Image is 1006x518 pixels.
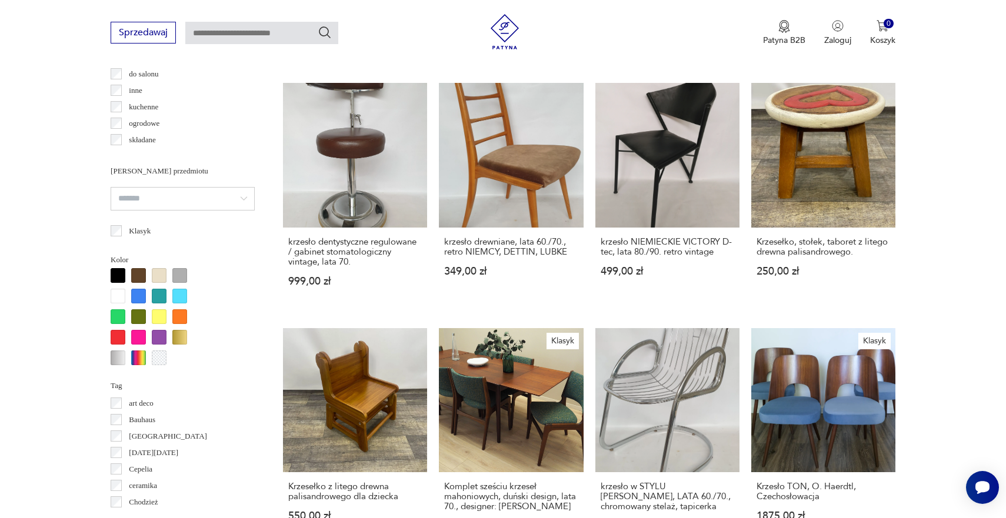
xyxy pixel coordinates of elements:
[111,253,255,266] p: Kolor
[129,446,178,459] p: [DATE][DATE]
[870,20,895,46] button: 0Koszyk
[288,482,422,502] h3: Krzesełko z litego drewna palisandrowego dla dziecka
[129,225,151,238] p: Klasyk
[129,496,158,509] p: Chodzież
[129,101,158,113] p: kuchenne
[824,35,851,46] p: Zaloguj
[129,117,159,130] p: ogrodowe
[601,482,734,512] h3: krzesło w STYLU [PERSON_NAME], LATA 60./70., chromowany stelaż, tapicerka
[129,150,150,163] p: taboret
[129,133,155,146] p: składane
[129,479,157,492] p: ceramika
[129,430,207,443] p: [GEOGRAPHIC_DATA]
[601,266,734,276] p: 499,00 zł
[757,266,890,276] p: 250,00 zł
[757,482,890,502] h3: Krzesło TON, O. Haerdtl, Czechosłowacja
[832,20,844,32] img: Ikonka użytkownika
[444,237,578,257] h3: krzesło drewniane, lata 60./70., retro NIEMCY, DETTIN, LUBKE
[444,482,578,512] h3: Komplet sześciu krzeseł mahoniowych, duński design, lata 70., designer: [PERSON_NAME]
[318,25,332,39] button: Szukaj
[111,29,176,38] a: Sprzedawaj
[870,35,895,46] p: Koszyk
[288,237,422,267] h3: krzesło dentystyczne regulowane / gabinet stomatologiczny vintage, lata 70.
[129,413,155,426] p: Bauhaus
[111,165,255,178] p: [PERSON_NAME] przedmiotu
[778,20,790,33] img: Ikona medalu
[763,35,805,46] p: Patyna B2B
[111,379,255,392] p: Tag
[595,83,739,309] a: krzesło NIEMIECKIE VICTORY D-tec, lata 80./90. retro vintagekrzesło NIEMIECKIE VICTORY D-tec, lat...
[487,14,522,49] img: Patyna - sklep z meblami i dekoracjami vintage
[111,22,176,44] button: Sprzedawaj
[877,20,888,32] img: Ikona koszyka
[601,237,734,257] h3: krzesło NIEMIECKIE VICTORY D-tec, lata 80./90. retro vintage
[439,83,583,309] a: krzesło drewniane, lata 60./70., retro NIEMCY, DETTIN, LUBKEkrzesło drewniane, lata 60./70., retr...
[129,68,158,81] p: do salonu
[129,463,152,476] p: Cepelia
[757,237,890,257] h3: Krzesełko, stołek, taboret z litego drewna palisandrowego.
[129,84,142,97] p: inne
[824,20,851,46] button: Zaloguj
[444,266,578,276] p: 349,00 zł
[129,397,154,410] p: art deco
[288,276,422,286] p: 999,00 zł
[884,19,894,29] div: 0
[751,83,895,309] a: Krzesełko, stołek, taboret z litego drewna palisandrowego.Krzesełko, stołek, taboret z litego dre...
[283,83,427,309] a: krzesło dentystyczne regulowane / gabinet stomatologiczny vintage, lata 70.krzesło dentystyczne r...
[966,471,999,504] iframe: Smartsupp widget button
[763,20,805,46] button: Patyna B2B
[763,20,805,46] a: Ikona medaluPatyna B2B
